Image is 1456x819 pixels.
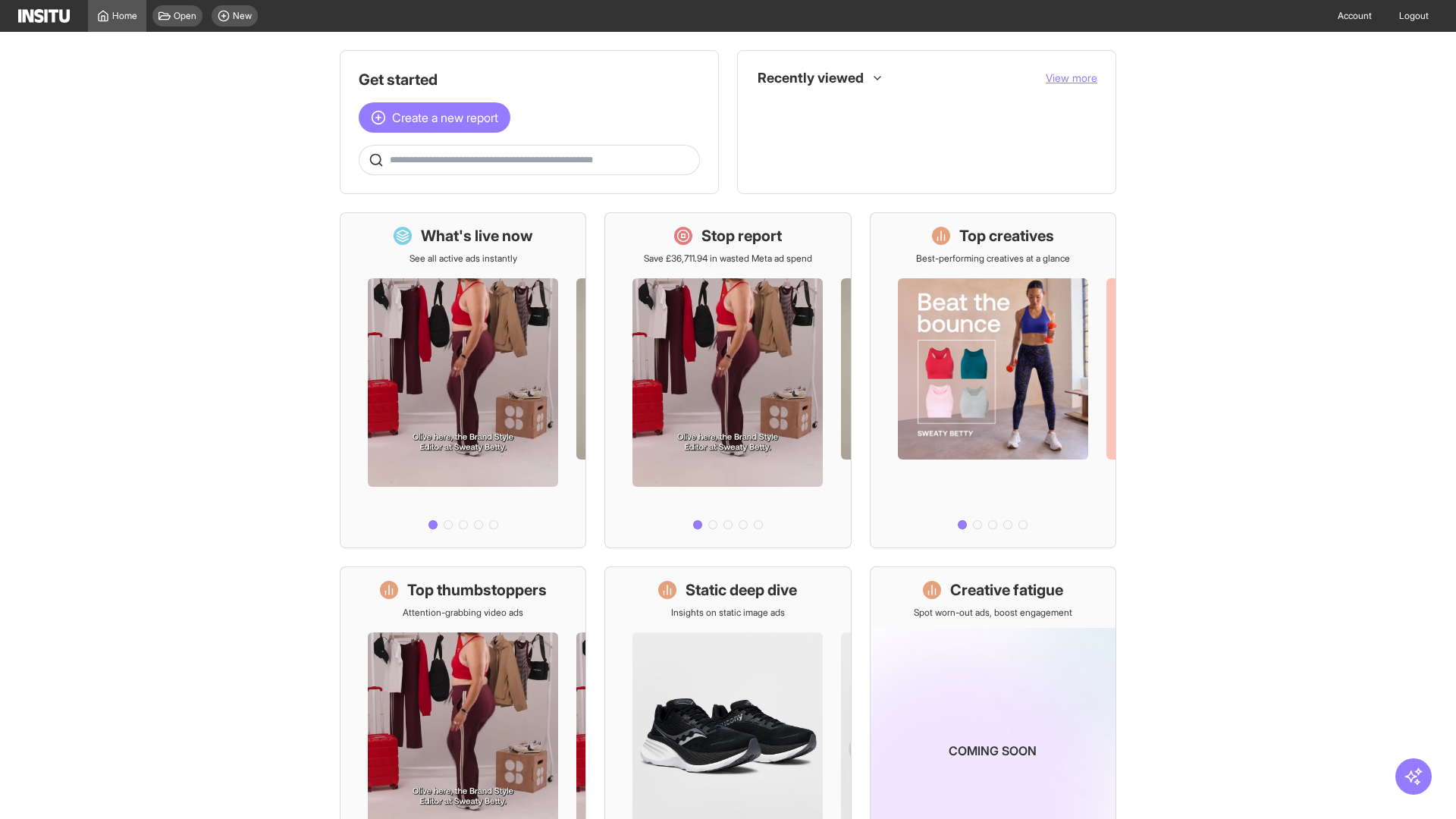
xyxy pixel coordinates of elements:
h1: Get started [359,69,700,90]
a: Top creativesBest-performing creatives at a glance [870,212,1116,548]
p: Insights on static image ads [671,607,785,619]
p: See all active ads instantly [409,253,517,265]
span: View more [1046,71,1097,84]
img: Logo [18,9,70,23]
span: Open [174,10,196,22]
p: Best-performing creatives at a glance [916,253,1070,265]
p: Save £36,711.94 in wasted Meta ad spend [644,253,812,265]
span: New [233,10,252,22]
button: Create a new report [359,102,510,133]
button: View more [1046,71,1097,86]
h1: Stop report [701,225,782,246]
h1: Top creatives [959,225,1054,246]
a: What's live nowSee all active ads instantly [340,212,586,548]
span: Home [112,10,137,22]
span: Create a new report [392,108,498,127]
h1: What's live now [421,225,533,246]
p: Attention-grabbing video ads [403,607,523,619]
h1: Top thumbstoppers [407,579,547,601]
h1: Static deep dive [686,579,797,601]
a: Stop reportSave £36,711.94 in wasted Meta ad spend [604,212,851,548]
